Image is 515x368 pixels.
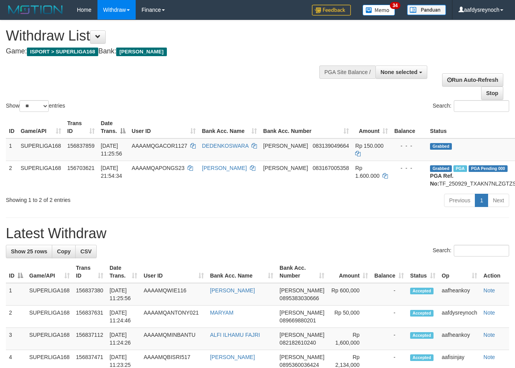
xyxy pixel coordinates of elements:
[210,310,234,316] a: MARYAM
[210,332,260,338] a: ALFI ILHAMU FAJRI
[210,354,255,360] a: [PERSON_NAME]
[313,143,349,149] span: Copy 083139049664 to clipboard
[319,65,375,79] div: PGA Site Balance /
[355,143,383,149] span: Rp 150.000
[80,248,92,255] span: CSV
[199,116,260,138] th: Bank Acc. Name: activate to sort column ascending
[73,283,106,306] td: 156837380
[433,245,509,257] label: Search:
[106,306,141,328] td: [DATE] 11:24:46
[52,245,76,258] a: Copy
[106,261,141,283] th: Date Trans.: activate to sort column ascending
[6,100,65,112] label: Show entries
[371,283,407,306] td: -
[6,4,65,16] img: MOTION_logo.png
[352,116,391,138] th: Amount: activate to sort column ascending
[488,194,509,207] a: Next
[106,328,141,350] td: [DATE] 11:24:26
[481,87,503,100] a: Stop
[380,69,418,75] span: None selected
[19,100,49,112] select: Showentries
[439,306,480,328] td: aafdysreynoch
[430,173,453,187] b: PGA Ref. No:
[433,100,509,112] label: Search:
[280,354,324,360] span: [PERSON_NAME]
[6,138,18,161] td: 1
[280,362,319,368] span: Copy 0895360036424 to clipboard
[394,164,424,172] div: - - -
[410,310,434,317] span: Accepted
[116,48,166,56] span: [PERSON_NAME]
[73,261,106,283] th: Trans ID: activate to sort column ascending
[453,165,467,172] span: Marked by aafchhiseyha
[483,332,495,338] a: Note
[483,287,495,294] a: Note
[483,354,495,360] a: Note
[207,261,276,283] th: Bank Acc. Name: activate to sort column ascending
[18,116,64,138] th: Game/API: activate to sort column ascending
[280,310,324,316] span: [PERSON_NAME]
[73,306,106,328] td: 156837631
[6,48,336,55] h4: Game: Bank:
[202,165,247,171] a: [PERSON_NAME]
[140,261,207,283] th: User ID: activate to sort column ascending
[210,287,255,294] a: [PERSON_NAME]
[6,161,18,191] td: 2
[101,143,122,157] span: [DATE] 11:25:56
[327,261,371,283] th: Amount: activate to sort column ascending
[26,328,73,350] td: SUPERLIGA168
[64,116,98,138] th: Trans ID: activate to sort column ascending
[276,261,327,283] th: Bank Acc. Number: activate to sort column ascending
[129,116,199,138] th: User ID: activate to sort column ascending
[67,165,95,171] span: 156703621
[202,143,248,149] a: DEDENKOSWARA
[280,340,316,346] span: Copy 082182610240 to clipboard
[430,143,452,150] span: Grabbed
[57,248,71,255] span: Copy
[327,306,371,328] td: Rp 50,000
[132,165,184,171] span: AAAAMQAPONGS23
[371,328,407,350] td: -
[6,261,26,283] th: ID: activate to sort column descending
[26,306,73,328] td: SUPERLIGA168
[73,328,106,350] td: 156837112
[327,283,371,306] td: Rp 600,000
[27,48,98,56] span: ISPORT > SUPERLIGA168
[391,116,427,138] th: Balance
[407,5,446,15] img: panduan.png
[6,116,18,138] th: ID
[371,261,407,283] th: Balance: activate to sort column ascending
[390,2,400,9] span: 34
[483,310,495,316] a: Note
[480,261,509,283] th: Action
[132,143,187,149] span: AAAAMQGACOR1127
[18,138,64,161] td: SUPERLIGA168
[454,100,509,112] input: Search:
[26,283,73,306] td: SUPERLIGA168
[439,283,480,306] td: aafheankoy
[6,226,509,241] h1: Latest Withdraw
[67,143,95,149] span: 156837859
[280,295,319,301] span: Copy 0895383030666 to clipboard
[407,261,439,283] th: Status: activate to sort column ascending
[442,73,503,87] a: Run Auto-Refresh
[355,165,379,179] span: Rp 1.600.000
[313,165,349,171] span: Copy 083167005358 to clipboard
[6,245,52,258] a: Show 25 rows
[454,245,509,257] input: Search:
[101,165,122,179] span: [DATE] 21:54:34
[410,332,434,339] span: Accepted
[263,143,308,149] span: [PERSON_NAME]
[26,261,73,283] th: Game/API: activate to sort column ascending
[6,193,209,204] div: Showing 1 to 2 of 2 entries
[6,328,26,350] td: 3
[11,248,47,255] span: Show 25 rows
[439,328,480,350] td: aafheankoy
[6,306,26,328] td: 2
[140,283,207,306] td: AAAAMQWIE116
[140,328,207,350] td: AAAAMQMINBANTU
[312,5,351,16] img: Feedback.jpg
[394,142,424,150] div: - - -
[363,5,395,16] img: Button%20Memo.svg
[263,165,308,171] span: [PERSON_NAME]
